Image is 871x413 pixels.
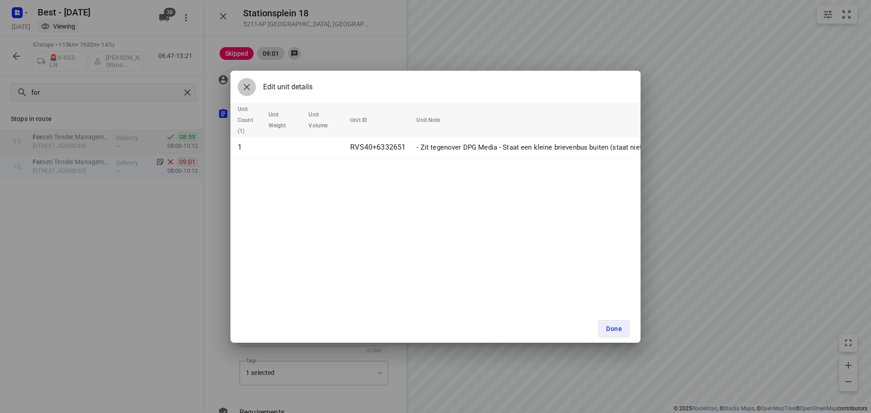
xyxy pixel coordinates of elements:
span: Unit Count (1) [238,104,265,136]
span: Done [606,325,622,332]
span: Unit Note [416,115,452,126]
span: Unit ID [350,115,379,126]
td: RVS40+6332651 [347,136,413,158]
button: Done [598,320,630,337]
td: 1 [230,136,265,158]
span: Unit Volume [308,109,339,131]
div: Edit unit details [238,78,313,96]
span: Unit Weight [269,109,298,131]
